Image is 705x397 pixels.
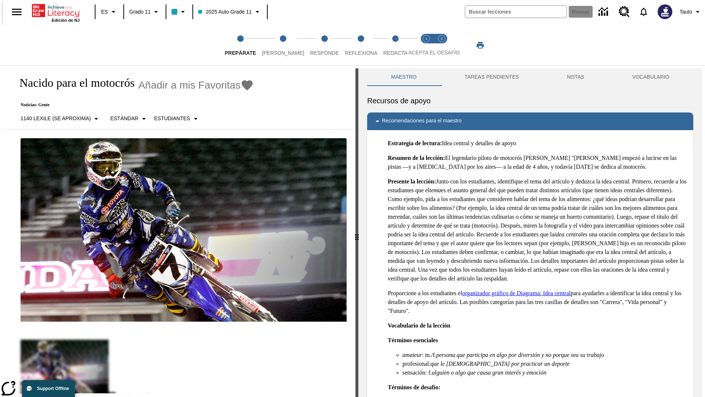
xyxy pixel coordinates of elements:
[594,2,614,22] a: Centro de información
[262,50,304,56] span: [PERSON_NAME]
[358,68,702,397] div: activity
[382,117,462,126] p: Recomendaciones para el maestro
[3,68,355,393] div: reading
[98,5,121,18] button: Lenguaje: ES, Selecciona un idioma
[355,68,358,397] div: Pulsa la tecla de intro o la barra espaciadora y luego presiona las flechas de derecha e izquierd...
[219,25,262,65] button: Prepárate step 1 of 5
[107,112,151,125] button: Tipo de apoyo, Estándar
[367,68,441,86] button: Maestro
[195,5,264,18] button: Clase: 2025 Auto Grade 11, Selecciona una clase
[388,289,687,315] p: Proporcione a los estudiantes el para ayudarles a identificar la idea central y los detalles de a...
[388,177,687,283] p: Junto con los estudiantes, identifique el tema del artículo y deduzca la idea central. Primero, r...
[21,115,91,122] p: 1140 Lexile (Se aproxima)
[388,384,440,390] strong: Términos de desafío:
[416,25,437,65] button: Acepta el desafío lee step 1 of 2
[138,79,241,91] span: Añadir a mis Favoritas
[436,352,604,358] em: persona que participa en algo por diversión y no porque sea su trabajo
[225,50,256,56] span: Prepárate
[402,352,422,358] em: amateur
[32,3,80,22] div: Portada
[110,115,138,122] p: Estándar
[543,68,608,86] button: NOTAS
[304,25,345,65] button: Responde step 3 of 5
[432,369,546,376] em: alguien o algo que causa gran interés y emoción
[18,112,104,125] button: Seleccione Lexile, 1140 Lexile (Se aproxima)
[634,2,653,21] a: Notificaciones
[465,6,567,18] input: Buscar campo
[22,380,75,397] button: Support Offline
[256,25,310,65] button: Lee step 2 of 5
[425,37,427,40] text: 1
[430,187,441,193] em: tema
[469,39,492,52] button: Imprimir
[37,386,69,391] span: Support Offline
[388,154,687,171] p: El legendario piloto de motocrós [PERSON_NAME] "[PERSON_NAME] empezó a lucirse en las pistas —y a...
[554,231,583,237] em: idea central
[388,155,445,161] strong: Resumen de la lección:
[677,5,705,18] button: Perfil/Configuración
[430,361,570,367] em: que le [DEMOGRAPHIC_DATA] por practicar un deporte
[310,50,339,56] span: Responde
[138,79,254,92] button: Añadir a mis Favoritas - Nacido para el motocrós
[680,8,692,16] span: Tauto
[52,18,80,22] span: Edición de NJ
[653,2,677,21] button: Escoja un nuevo avatar
[388,322,451,329] strong: Vocabulario de la lección
[12,102,254,108] p: Noticias: Gente
[367,68,693,86] div: Instructional Panel Tabs
[367,112,693,130] div: Recomendaciones para el maestro
[367,95,693,107] h6: Recursos de apoyo
[402,360,687,368] li: profesional:
[462,290,571,296] a: organizador gráfico de Diagrama: Idea central
[402,368,687,377] li: sensación: f.
[101,8,108,16] span: ES
[6,1,28,23] button: Abrir el menú lateral
[608,68,693,86] button: VOCABULARIO
[388,337,438,343] strong: Términos esenciales
[151,112,203,125] button: Seleccionar estudiante
[658,4,672,19] img: Avatar
[441,68,543,86] button: TAREAS PENDIENTES
[154,115,190,122] p: Estudiantes
[402,351,687,360] li: : m./f.
[388,178,436,185] strong: Presente la lección:
[169,5,190,18] button: El color de la clase es azul claro. Cambiar el color de la clase.
[198,8,252,16] span: 2025 Auto Grade 11
[339,25,383,65] button: Reflexiona step 4 of 5
[388,139,687,148] p: Idea central y detalles de apoyo
[345,50,377,56] span: Reflexiona
[614,2,634,22] a: Centro de recursos, Se abrirá en una pestaña nueva.
[408,50,460,56] span: ACEPTA EL DESAFÍO
[388,140,442,146] strong: Estrategia de lectura:
[21,138,347,322] img: El corredor de motocrós James Stewart vuela por los aires en su motocicleta de montaña
[431,25,452,65] button: Acepta el desafío contesta step 2 of 2
[377,25,413,65] button: Redacta step 5 of 5
[126,5,163,18] button: Grado: Grado 11, Elige un grado
[129,8,151,16] span: Grado 11
[383,50,408,56] span: Redacta
[12,76,135,90] h1: Nacido para el motocrós
[441,37,442,40] text: 2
